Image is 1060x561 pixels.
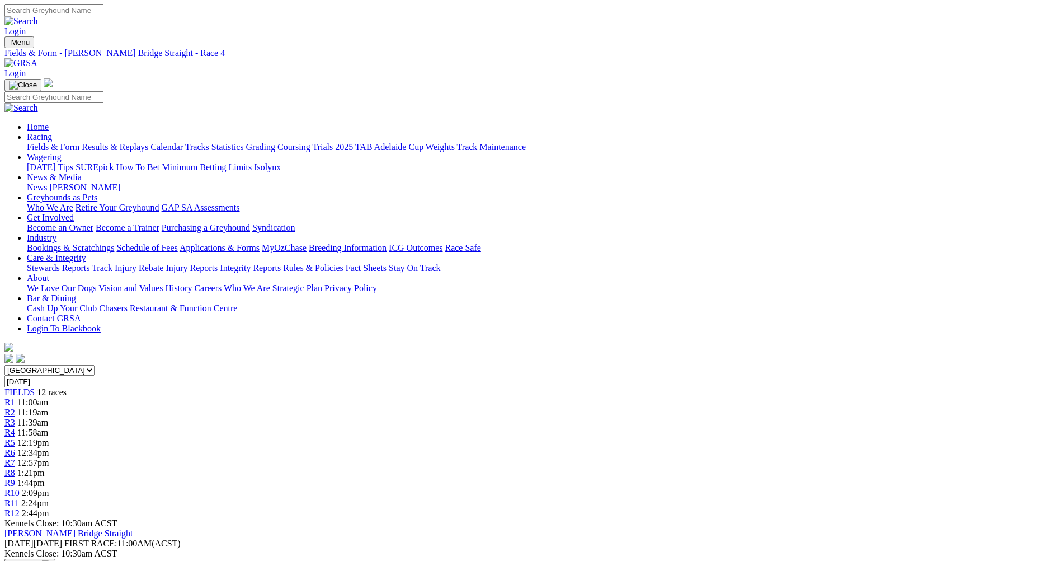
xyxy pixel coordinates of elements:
[22,508,49,518] span: 2:44pm
[180,243,260,253] a: Applications & Forms
[4,488,20,498] a: R10
[162,223,250,232] a: Purchasing a Greyhound
[4,36,34,48] button: Toggle navigation
[4,498,19,508] span: R11
[162,162,252,172] a: Minimum Betting Limits
[27,324,101,333] a: Login To Blackbook
[246,142,275,152] a: Grading
[17,448,49,457] span: 12:34pm
[17,408,48,417] span: 11:19am
[389,263,440,273] a: Stay On Track
[27,263,89,273] a: Stewards Reports
[283,263,343,273] a: Rules & Policies
[4,448,15,457] a: R6
[27,233,56,242] a: Industry
[4,354,13,363] img: facebook.svg
[64,539,181,548] span: 11:00AM(ACST)
[27,183,47,192] a: News
[27,223,1056,233] div: Get Involved
[27,142,79,152] a: Fields & Form
[99,303,237,313] a: Chasers Restaurant & Function Centre
[220,263,281,273] a: Integrity Reports
[185,142,209,152] a: Tracks
[4,4,103,16] input: Search
[27,263,1056,273] div: Care & Integrity
[194,283,222,293] a: Careers
[389,243,442,253] a: ICG Outcomes
[27,293,76,303] a: Bar & Dining
[27,303,97,313] a: Cash Up Your Club
[44,78,53,87] img: logo-grsa-white.png
[445,243,480,253] a: Race Safe
[4,91,103,103] input: Search
[4,549,1056,559] div: Kennels Close: 10:30am ACST
[4,418,15,427] a: R3
[4,438,15,447] a: R5
[4,68,26,78] a: Login
[27,243,114,253] a: Bookings & Scratchings
[27,314,81,323] a: Contact GRSA
[96,223,159,232] a: Become a Trainer
[21,498,49,508] span: 2:24pm
[4,103,38,113] img: Search
[17,468,45,478] span: 1:21pm
[4,468,15,478] a: R8
[82,142,148,152] a: Results & Replays
[4,508,20,518] span: R12
[4,387,35,397] a: FIELDS
[116,243,177,253] a: Schedule of Fees
[27,172,82,182] a: News & Media
[4,518,117,528] span: Kennels Close: 10:30am ACST
[116,162,160,172] a: How To Bet
[17,398,48,407] span: 11:00am
[162,203,240,212] a: GAP SA Assessments
[4,398,15,407] a: R1
[4,428,15,437] span: R4
[27,203,1056,213] div: Greyhounds as Pets
[4,16,38,26] img: Search
[262,243,307,253] a: MyOzChase
[9,81,37,90] img: Close
[4,79,41,91] button: Toggle navigation
[17,458,49,467] span: 12:57pm
[277,142,310,152] a: Coursing
[98,283,163,293] a: Vision and Values
[4,539,62,548] span: [DATE]
[27,283,1056,293] div: About
[166,263,218,273] a: Injury Reports
[4,539,34,548] span: [DATE]
[4,478,15,488] a: R9
[27,162,73,172] a: [DATE] Tips
[457,142,526,152] a: Track Maintenance
[27,303,1056,314] div: Bar & Dining
[4,26,26,36] a: Login
[312,142,333,152] a: Trials
[27,132,52,142] a: Racing
[27,283,96,293] a: We Love Our Dogs
[27,223,93,232] a: Become an Owner
[4,408,15,417] span: R2
[324,283,377,293] a: Privacy Policy
[27,193,97,202] a: Greyhounds as Pets
[211,142,244,152] a: Statistics
[76,203,159,212] a: Retire Your Greyhound
[27,243,1056,253] div: Industry
[426,142,455,152] a: Weights
[4,343,13,352] img: logo-grsa-white.png
[64,539,117,548] span: FIRST RACE:
[17,438,49,447] span: 12:19pm
[252,223,295,232] a: Syndication
[17,478,45,488] span: 1:44pm
[4,376,103,387] input: Select date
[27,162,1056,172] div: Wagering
[27,183,1056,193] div: News & Media
[11,38,30,46] span: Menu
